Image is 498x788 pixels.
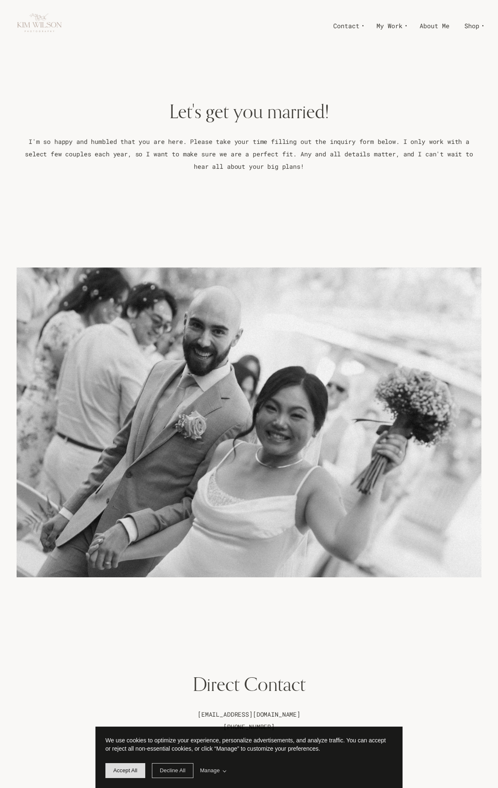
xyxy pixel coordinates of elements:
span: My Work [376,20,403,32]
a: My Work [369,19,412,33]
span: Accept All [113,767,137,773]
span: deny cookie message [152,763,193,778]
a: Shop [457,19,489,33]
span: We use cookies to optimize your experience, personalize advertisements, and analyze traffic. You ... [105,737,386,752]
p: [EMAIL_ADDRESS][DOMAIN_NAME] [17,708,481,721]
span: Shop [464,20,479,32]
h1: Direct Contact [17,672,481,696]
span: Decline All [160,767,186,773]
span: allow cookie message [105,763,145,778]
h1: Let's get you married! [17,99,481,124]
span: Manage [200,766,226,775]
span: Contact [333,20,359,32]
a: About Me [412,19,457,33]
img: Kim Wilson Photography [17,3,62,49]
p: I'm so happy and humbled that you are here. Please take your time filling out the inquiry form be... [17,136,481,173]
a: Contact [326,19,369,33]
div: cookieconsent [95,727,403,788]
p: [PHONE_NUMBER] [17,721,481,733]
